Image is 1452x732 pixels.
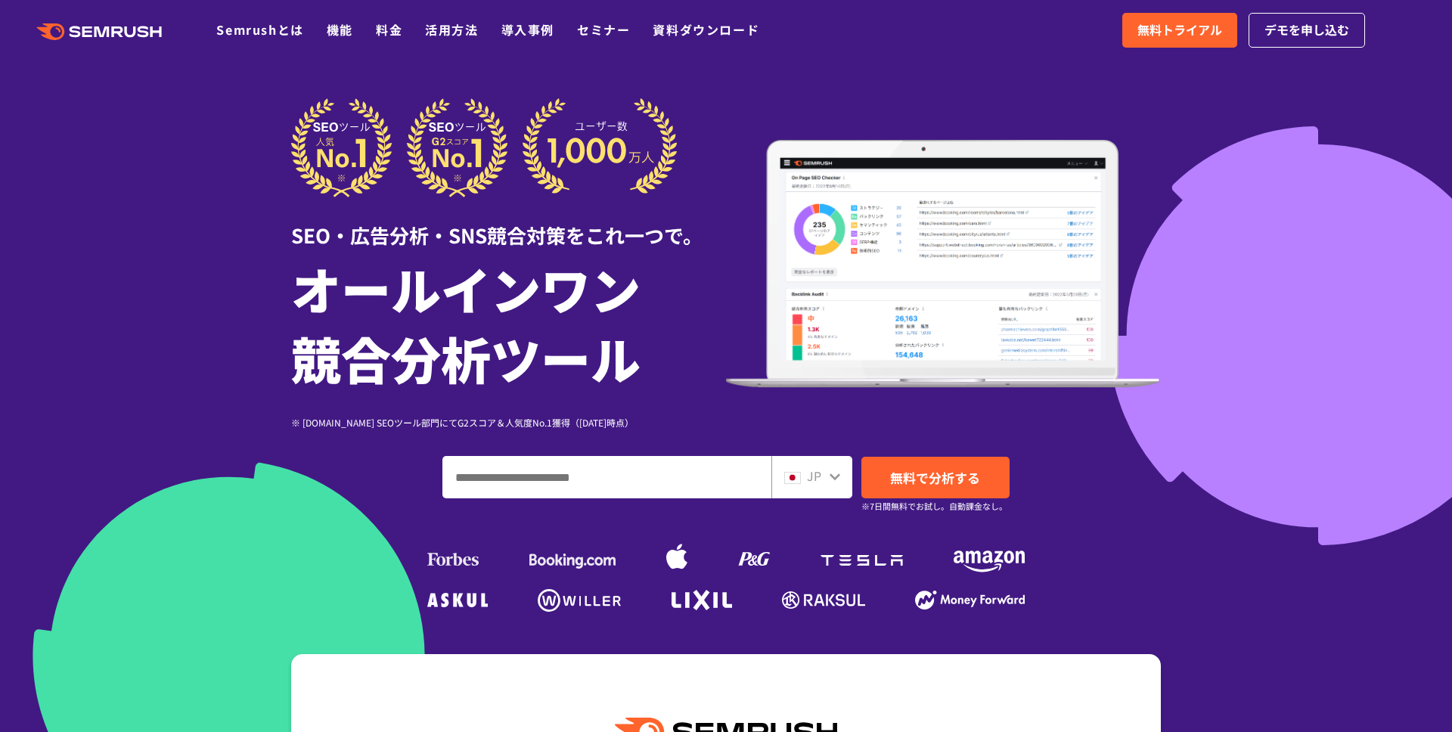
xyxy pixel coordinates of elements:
[291,253,726,392] h1: オールインワン 競合分析ツール
[443,457,771,498] input: ドメイン、キーワードまたはURLを入力してください
[291,197,726,250] div: SEO・広告分析・SNS競合対策をこれ一つで。
[653,20,759,39] a: 資料ダウンロード
[501,20,554,39] a: 導入事例
[216,20,303,39] a: Semrushとは
[291,415,726,430] div: ※ [DOMAIN_NAME] SEOツール部門にてG2スコア＆人気度No.1獲得（[DATE]時点）
[376,20,402,39] a: 料金
[327,20,353,39] a: 機能
[1249,13,1365,48] a: デモを申し込む
[861,457,1010,498] a: 無料で分析する
[890,468,980,487] span: 無料で分析する
[1264,20,1349,40] span: デモを申し込む
[577,20,630,39] a: セミナー
[807,467,821,485] span: JP
[1122,13,1237,48] a: 無料トライアル
[425,20,478,39] a: 活用方法
[861,499,1007,513] small: ※7日間無料でお試し。自動課金なし。
[1137,20,1222,40] span: 無料トライアル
